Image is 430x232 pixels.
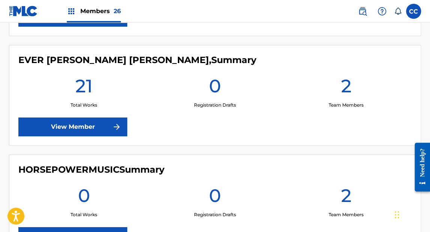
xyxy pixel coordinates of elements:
[194,211,236,218] p: Registration Drafts
[112,122,121,131] img: f7272a7cc735f4ea7f67.svg
[18,164,164,175] h4: HORSEPOWERMUSIC
[71,211,97,218] p: Total Works
[18,118,127,136] a: View Member
[409,137,430,197] iframe: Resource Center
[209,184,221,211] h1: 0
[194,102,236,108] p: Registration Drafts
[209,75,221,102] h1: 0
[78,184,90,211] h1: 0
[392,196,430,232] iframe: Chat Widget
[9,6,38,17] img: MLC Logo
[18,54,256,66] h4: EVER ALEXANDER FELIX MEDINA,
[377,7,386,16] img: help
[392,196,430,232] div: Widget de chat
[394,8,401,15] div: Notifications
[395,203,399,226] div: Arrastrar
[75,75,93,102] h1: 21
[341,75,351,102] h1: 2
[329,102,364,108] p: Team Members
[71,102,97,108] p: Total Works
[114,8,121,15] span: 26
[355,4,370,19] a: Public Search
[374,4,389,19] div: Help
[406,4,421,19] div: User Menu
[358,7,367,16] img: search
[341,184,351,211] h1: 2
[329,211,364,218] p: Team Members
[67,7,76,16] img: Top Rightsholders
[80,7,121,15] span: Members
